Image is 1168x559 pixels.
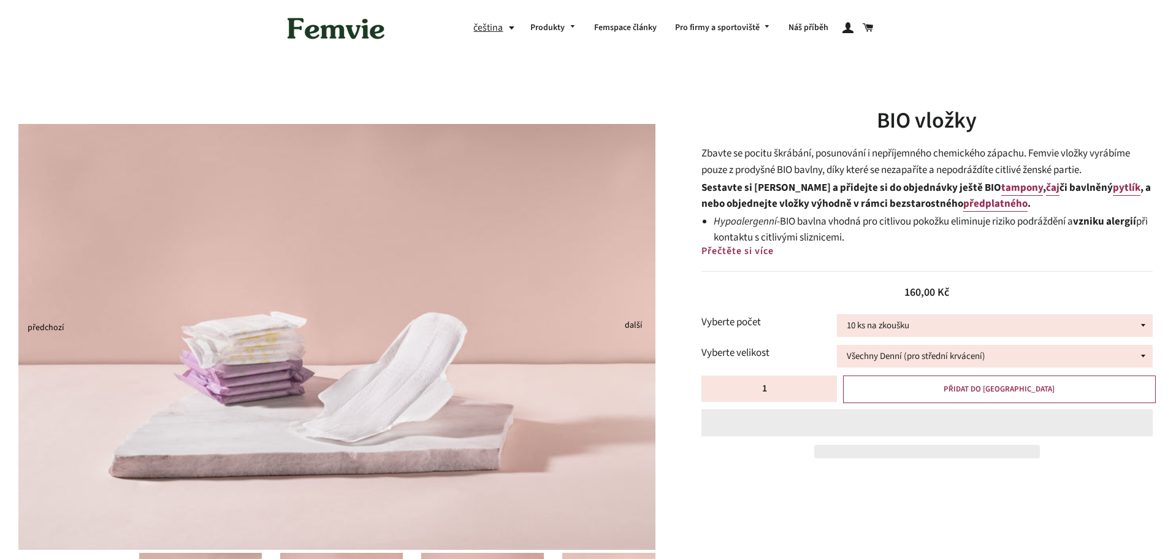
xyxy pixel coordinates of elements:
a: tampony [1001,180,1043,196]
button: Previous [28,328,34,330]
span: - [714,214,780,229]
button: čeština [473,20,521,36]
a: pytlík [1113,180,1140,196]
img: TER06110_nahled_524fe1a8-a451-4469-b324-04e95c820d41_800x.jpg [18,124,655,550]
label: Vyberte velikost [701,345,837,361]
button: Next [625,325,631,328]
span: Přečtěte si více [701,244,774,258]
a: Produkty [521,12,585,44]
button: PŘIDAT DO [GEOGRAPHIC_DATA] [843,376,1156,403]
img: Femvie [281,9,391,47]
strong: vzniku alergií [1073,214,1136,229]
a: Femspace články [585,12,666,44]
h1: BIO vložky [701,106,1153,136]
span: PŘIDAT DO [GEOGRAPHIC_DATA] [944,384,1055,395]
em: Hypoalergenní [714,214,777,229]
strong: Sestavte si [PERSON_NAME] a přidejte si do objednávky ještě BIO , či bavlněný , a nebo objednejte... [701,180,1151,212]
a: čaj [1046,180,1059,196]
a: předplatného [963,196,1028,212]
span: 160,00 Kč [904,285,949,300]
li: BIO bavlna vhodná pro citlivou pokožku eliminuje riziko podráždění a při kontaktu s citlivými sli... [714,214,1153,246]
a: Náš příběh [779,12,838,44]
label: Vyberte počet [701,314,837,331]
a: Pro firmy a sportoviště [666,12,780,44]
span: Zbavte se pocitu škrábání, posunování i nepříjemného chemického zápachu. Femvie vložky vyrábíme p... [701,146,1130,177]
